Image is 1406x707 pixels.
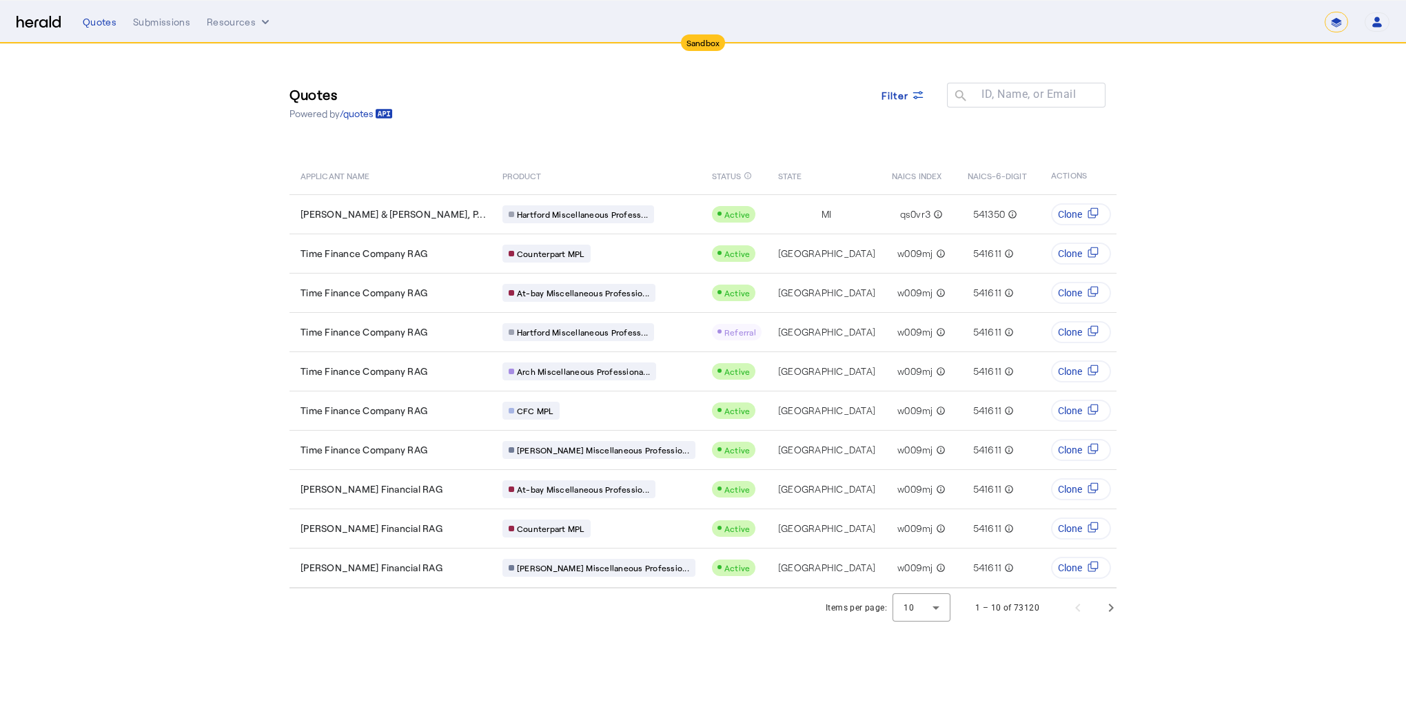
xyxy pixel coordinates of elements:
[933,561,946,575] mat-icon: info_outline
[681,34,726,51] div: Sandbox
[933,247,946,260] mat-icon: info_outline
[897,561,933,575] span: w009mj
[897,522,933,535] span: w009mj
[1001,286,1014,300] mat-icon: info_outline
[1001,561,1014,575] mat-icon: info_outline
[1058,207,1082,221] span: Clone
[724,288,751,298] span: Active
[1001,404,1014,418] mat-icon: info_outline
[1058,247,1082,260] span: Clone
[1040,156,1117,194] th: ACTIONS
[724,249,751,258] span: Active
[724,524,751,533] span: Active
[300,561,442,575] span: [PERSON_NAME] Financial RAG
[1051,439,1111,461] button: Clone
[300,286,427,300] span: Time Finance Company RAG
[724,484,751,494] span: Active
[517,248,584,259] span: Counterpart MPL
[724,327,756,337] span: Referral
[826,601,887,615] div: Items per page:
[517,444,689,455] span: [PERSON_NAME] Miscellaneous Professio...
[1005,207,1017,221] mat-icon: info_outline
[517,484,649,495] span: At-bay Miscellaneous Professio...
[300,247,427,260] span: Time Finance Company RAG
[1051,478,1111,500] button: Clone
[300,482,442,496] span: [PERSON_NAME] Financial RAG
[1058,286,1082,300] span: Clone
[1051,321,1111,343] button: Clone
[724,445,751,455] span: Active
[897,443,933,457] span: w009mj
[724,563,751,573] span: Active
[973,443,1002,457] span: 541611
[517,287,649,298] span: At-bay Miscellaneous Professio...
[778,522,875,535] span: [GEOGRAPHIC_DATA]
[1058,325,1082,339] span: Clone
[973,522,1002,535] span: 541611
[207,15,272,29] button: Resources dropdown menu
[133,15,190,29] div: Submissions
[947,88,970,105] mat-icon: search
[300,168,369,182] span: APPLICANT NAME
[822,207,832,221] span: MI
[300,443,427,457] span: Time Finance Company RAG
[778,365,875,378] span: [GEOGRAPHIC_DATA]
[973,325,1002,339] span: 541611
[744,168,752,183] mat-icon: info_outline
[933,404,946,418] mat-icon: info_outline
[778,247,875,260] span: [GEOGRAPHIC_DATA]
[1051,243,1111,265] button: Clone
[778,561,875,575] span: [GEOGRAPHIC_DATA]
[778,286,875,300] span: [GEOGRAPHIC_DATA]
[300,522,442,535] span: [PERSON_NAME] Financial RAG
[712,168,742,182] span: STATUS
[724,367,751,376] span: Active
[1058,482,1082,496] span: Clone
[933,443,946,457] mat-icon: info_outline
[724,406,751,416] span: Active
[1058,522,1082,535] span: Clone
[870,83,937,107] button: Filter
[778,404,875,418] span: [GEOGRAPHIC_DATA]
[897,365,933,378] span: w009mj
[1094,591,1128,624] button: Next page
[973,482,1002,496] span: 541611
[340,107,393,121] a: /quotes
[973,404,1002,418] span: 541611
[778,443,875,457] span: [GEOGRAPHIC_DATA]
[778,168,802,182] span: STATE
[973,247,1002,260] span: 541611
[900,207,931,221] span: qs0vr3
[1001,365,1014,378] mat-icon: info_outline
[1051,360,1111,382] button: Clone
[1001,247,1014,260] mat-icon: info_outline
[289,85,393,104] h3: Quotes
[1001,443,1014,457] mat-icon: info_outline
[1051,203,1111,225] button: Clone
[300,207,486,221] span: [PERSON_NAME] & [PERSON_NAME], P...
[897,247,933,260] span: w009mj
[1051,518,1111,540] button: Clone
[973,561,1002,575] span: 541611
[930,207,943,221] mat-icon: info_outline
[973,365,1002,378] span: 541611
[517,366,650,377] span: Arch Miscellaneous Professiona...
[517,327,648,338] span: Hartford Miscellaneous Profess...
[973,207,1006,221] span: 541350
[724,209,751,219] span: Active
[300,325,427,339] span: Time Finance Company RAG
[897,404,933,418] span: w009mj
[778,482,875,496] span: [GEOGRAPHIC_DATA]
[968,168,1027,182] span: NAICS-6-DIGIT
[933,522,946,535] mat-icon: info_outline
[975,601,1039,615] div: 1 – 10 of 73120
[1058,404,1082,418] span: Clone
[882,88,909,103] span: Filter
[1058,561,1082,575] span: Clone
[933,365,946,378] mat-icon: info_outline
[17,16,61,29] img: Herald Logo
[1001,325,1014,339] mat-icon: info_outline
[897,482,933,496] span: w009mj
[1058,443,1082,457] span: Clone
[289,107,393,121] p: Powered by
